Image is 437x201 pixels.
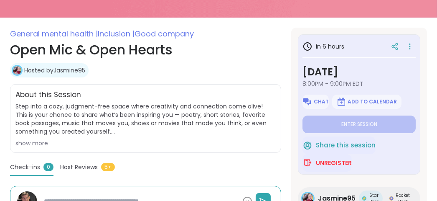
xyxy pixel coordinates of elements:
span: General mental health | [10,28,98,39]
button: Unregister [302,154,352,172]
span: Unregister [316,159,352,167]
img: ShareWell Logomark [336,97,346,107]
span: Add to Calendar [348,98,397,105]
h3: [DATE] [302,64,416,80]
img: Jasmine95 [13,66,21,75]
button: Add to Calendar [332,95,401,109]
span: 0 [43,163,53,171]
span: Chat [314,98,329,105]
span: 8:00PM - 9:00PM EDT [302,80,416,88]
span: Share this session [316,141,376,150]
h3: in 6 hours [302,41,344,52]
h2: About this Session [15,90,81,100]
a: Hosted byJasmine95 [24,66,85,75]
span: Host Reviews [60,163,98,172]
div: show more [15,139,276,147]
button: Enter session [302,116,416,133]
img: Rocket Host [389,196,394,201]
span: Inclusion | [98,28,135,39]
span: Check-ins [10,163,40,172]
span: Step into a cozy, judgment-free space where creativity and connection come alive! This is your ch... [15,102,276,136]
span: Enter session [341,121,377,128]
h1: Open Mic & Open Hearts [10,40,281,60]
img: ShareWell Logomark [302,158,313,168]
img: ShareWell Logomark [302,140,313,150]
button: Share this session [302,137,376,154]
img: Star Peer [362,196,366,201]
span: Good company [135,28,194,39]
img: ShareWell Logomark [302,97,312,107]
span: 5+ [101,163,115,171]
button: Chat [302,95,328,109]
